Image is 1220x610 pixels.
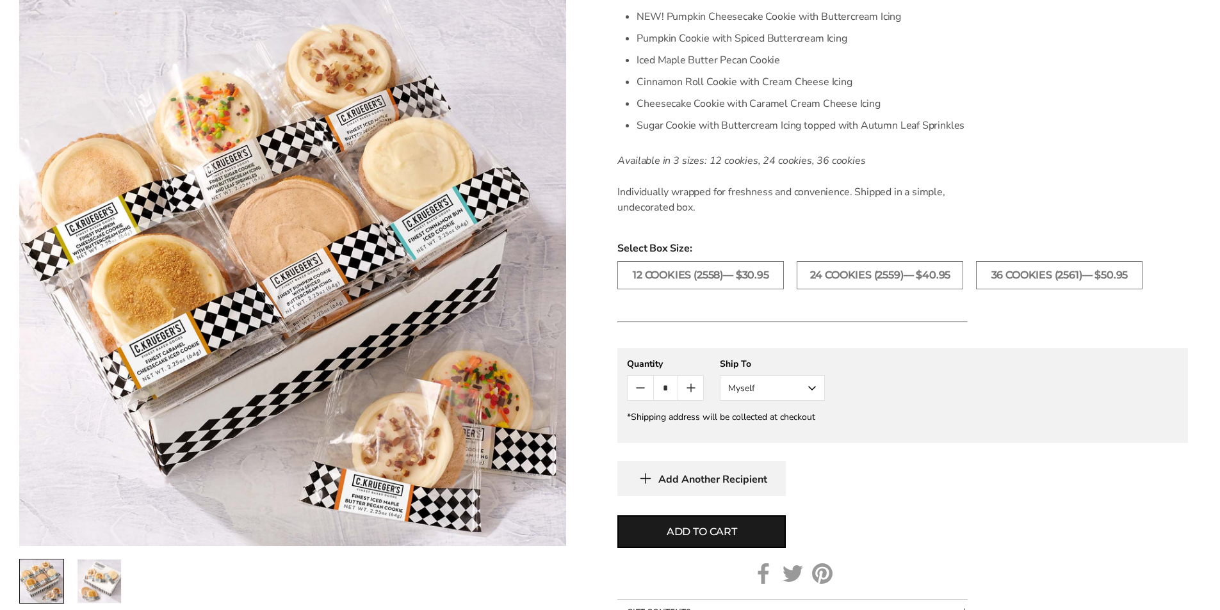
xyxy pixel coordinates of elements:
[637,71,968,93] li: Cinnamon Roll Cookie with Cream Cheese Icing
[637,28,968,49] li: Pumpkin Cookie with Spiced Buttercream Icing
[617,241,1188,256] span: Select Box Size:
[617,184,968,215] p: Individually wrapped for freshness and convenience. Shipped in a simple, undecorated box.
[720,375,825,401] button: Myself
[617,461,786,496] button: Add Another Recipient
[627,358,704,370] div: Quantity
[637,93,968,115] li: Cheesecake Cookie with Caramel Cream Cheese Icing
[20,559,63,603] img: Just the Cookies - Iced Fall Cookies
[678,376,703,400] button: Count plus
[783,563,803,584] a: Twitter
[617,348,1188,443] gfm-form: New recipient
[617,515,786,548] button: Add to cart
[617,261,784,289] label: 12 COOKIES (2558)— $30.95
[812,563,833,584] a: Pinterest
[628,376,653,400] button: Count minus
[637,6,968,28] li: NEW! Pumpkin Cheesecake Cookie with Buttercream Icing
[658,473,767,486] span: Add Another Recipient
[667,524,737,540] span: Add to cart
[797,261,963,289] label: 24 COOKIES (2559)— $40.95
[976,261,1143,289] label: 36 COOKIES (2561)— $50.95
[77,559,121,603] img: Just the Cookies - Iced Fall Cookies
[19,559,64,604] a: 1 / 2
[617,154,865,168] em: Available in 3 sizes: 12 cookies, 24 cookies, 36 cookies
[720,358,825,370] div: Ship To
[637,49,968,71] li: Iced Maple Butter Pecan Cookie
[653,376,678,400] input: Quantity
[753,563,774,584] a: Facebook
[627,411,1178,423] div: *Shipping address will be collected at checkout
[10,561,133,600] iframe: Sign Up via Text for Offers
[637,115,968,136] li: Sugar Cookie with Buttercream Icing topped with Autumn Leaf Sprinkles
[77,559,122,604] a: 2 / 2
